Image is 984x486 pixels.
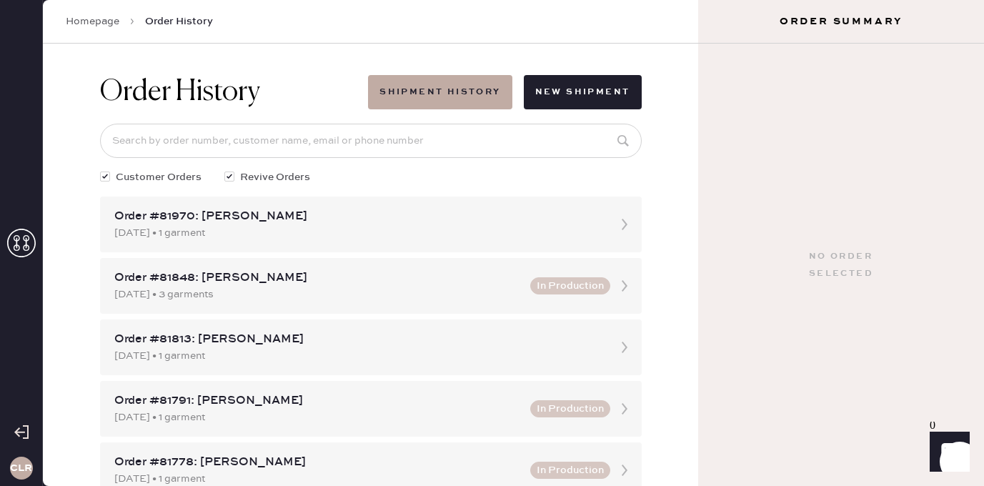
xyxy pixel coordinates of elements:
button: In Production [530,277,610,294]
h1: Order History [100,75,260,109]
div: Order #81813: [PERSON_NAME] [114,331,602,348]
a: Homepage [66,14,119,29]
div: Order #81848: [PERSON_NAME] [114,269,522,287]
span: Revive Orders [240,169,310,185]
span: Order History [145,14,213,29]
iframe: Front Chat [916,422,978,483]
div: [DATE] • 1 garment [114,225,602,241]
div: [DATE] • 1 garment [114,348,602,364]
button: New Shipment [524,75,642,109]
div: Order #81970: [PERSON_NAME] [114,208,602,225]
div: No order selected [809,248,873,282]
input: Search by order number, customer name, email or phone number [100,124,642,158]
h3: CLR [10,463,32,473]
span: Customer Orders [116,169,202,185]
div: Order #81791: [PERSON_NAME] [114,392,522,410]
div: Order #81778: [PERSON_NAME] [114,454,522,471]
div: [DATE] • 1 garment [114,410,522,425]
div: [DATE] • 3 garments [114,287,522,302]
h3: Order Summary [698,14,984,29]
button: In Production [530,400,610,417]
button: In Production [530,462,610,479]
button: Shipment History [368,75,512,109]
